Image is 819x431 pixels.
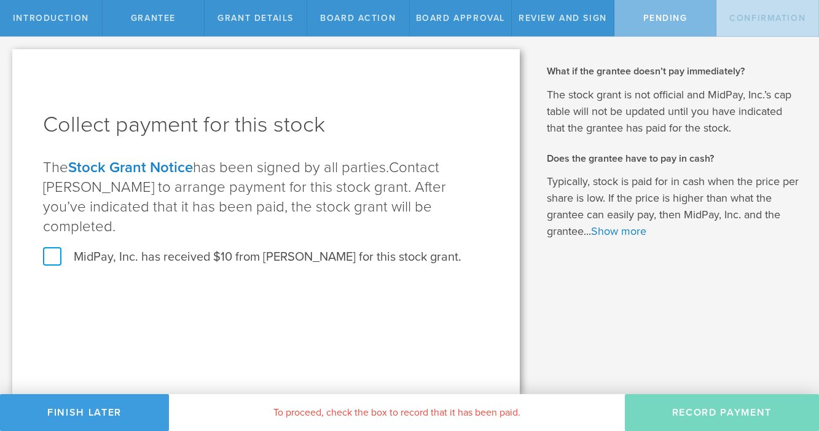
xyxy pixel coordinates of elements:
p: Typically, stock is paid for in cash when the price per share is low. If the price is higher than... [547,173,801,240]
span: Introduction [13,13,89,23]
a: Show more [591,224,646,238]
button: Record Payment [625,394,819,431]
label: MidPay, Inc. has received $10 from [PERSON_NAME] for this stock grant. [43,249,461,265]
p: The stock grant is not official and MidPay, Inc.’s cap table will not be updated until you have i... [547,87,801,136]
span: Pending [643,13,688,23]
a: Stock Grant Notice [68,159,193,176]
h2: Does the grantee have to pay in cash? [547,152,801,165]
span: Grantee [131,13,176,23]
span: Board Action [320,13,396,23]
h2: What if the grantee doesn’t pay immediately? [547,65,801,78]
span: Confirmation [729,13,805,23]
p: The has been signed by all parties. [43,158,489,237]
span: Review and Sign [519,13,607,23]
span: Board Approval [416,13,505,23]
span: To proceed, check the box to record that it has been paid. [273,406,520,419]
h1: Collect payment for this stock [43,110,489,140]
span: Grant Details [217,13,294,23]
